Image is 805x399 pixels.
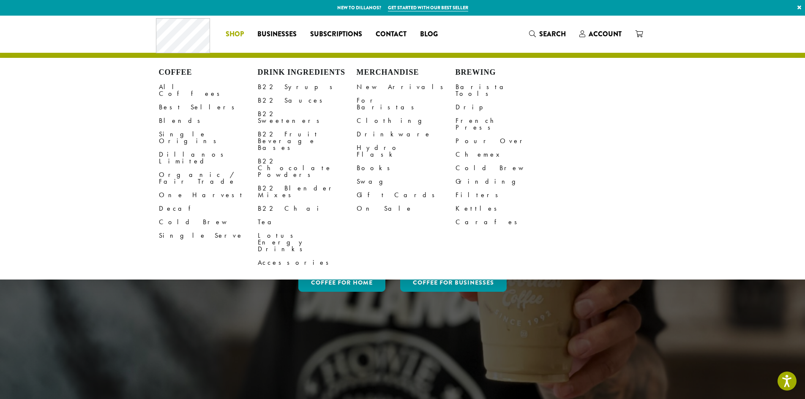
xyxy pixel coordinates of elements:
[159,215,258,229] a: Cold Brew
[159,202,258,215] a: Decaf
[539,29,566,39] span: Search
[159,168,258,188] a: Organic / Fair Trade
[159,80,258,100] a: All Coffees
[357,202,456,215] a: On Sale
[456,161,554,175] a: Cold Brew
[357,188,456,202] a: Gift Cards
[456,80,554,100] a: Barista Tools
[420,29,438,40] span: Blog
[456,100,554,114] a: Drip
[258,80,357,94] a: B22 Syrups
[258,202,357,215] a: B22 Chai
[357,94,456,114] a: For Baristas
[159,188,258,202] a: One Harvest
[257,29,297,40] span: Businesses
[357,128,456,141] a: Drinkware
[159,100,258,114] a: Best Sellers
[357,114,456,128] a: Clothing
[456,148,554,161] a: Chemex
[159,128,258,148] a: Single Origins
[258,94,357,107] a: B22 Sauces
[357,80,456,94] a: New Arrivals
[589,29,622,39] span: Account
[456,188,554,202] a: Filters
[456,114,554,134] a: French Press
[357,175,456,188] a: Swag
[159,229,258,242] a: Single Serve
[159,68,258,77] h4: Coffee
[226,29,244,40] span: Shop
[159,148,258,168] a: Dillanos Limited
[258,68,357,77] h4: Drink Ingredients
[258,229,357,256] a: Lotus Energy Drinks
[258,107,357,128] a: B22 Sweeteners
[298,274,385,292] a: Coffee for Home
[357,161,456,175] a: Books
[258,215,357,229] a: Tea
[456,175,554,188] a: Grinding
[400,274,507,292] a: Coffee For Businesses
[310,29,362,40] span: Subscriptions
[258,182,357,202] a: B22 Blender Mixes
[258,256,357,269] a: Accessories
[258,155,357,182] a: B22 Chocolate Powders
[388,4,468,11] a: Get started with our best seller
[357,68,456,77] h4: Merchandise
[258,128,357,155] a: B22 Fruit Beverage Bases
[456,68,554,77] h4: Brewing
[376,29,407,40] span: Contact
[522,27,573,41] a: Search
[456,202,554,215] a: Kettles
[357,141,456,161] a: Hydro Flask
[159,114,258,128] a: Blends
[219,27,251,41] a: Shop
[456,134,554,148] a: Pour Over
[456,215,554,229] a: Carafes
